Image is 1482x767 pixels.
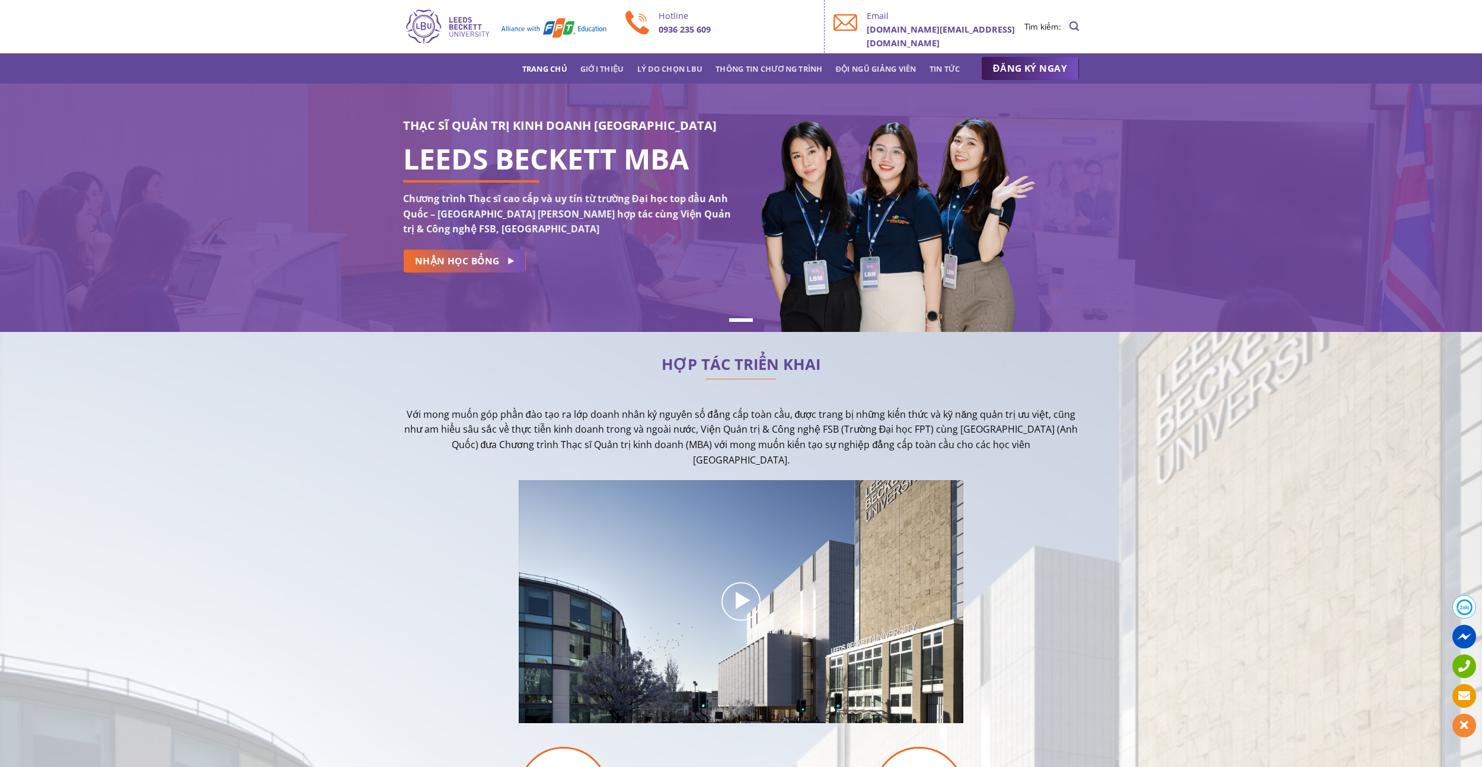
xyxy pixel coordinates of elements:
[403,250,526,273] a: NHẬN HỌC BỔNG
[659,24,711,35] b: 0936 235 609
[981,57,1079,81] a: ĐĂNG KÝ NGAY
[659,9,816,23] p: Hotline
[930,58,960,79] a: Tin tức
[403,152,732,166] h1: LEEDS BECKETT MBA
[836,58,916,79] a: Đội ngũ giảng viên
[867,9,1024,23] p: Email
[403,116,732,135] h3: THẠC SĨ QUẢN TRỊ KINH DOANH [GEOGRAPHIC_DATA]
[415,254,500,269] span: NHẬN HỌC BỔNG
[705,379,777,380] img: line-lbu.jpg
[729,318,753,322] li: Page dot 1
[580,58,624,79] a: Giới thiệu
[403,8,608,46] img: Thạc sĩ Quản trị kinh doanh Quốc tế
[1024,20,1061,33] li: Tìm kiếm:
[993,61,1067,76] span: ĐĂNG KÝ NGAY
[522,58,567,79] a: Trang chủ
[867,24,1015,49] b: [DOMAIN_NAME][EMAIL_ADDRESS][DOMAIN_NAME]
[403,192,731,235] strong: Chương trình Thạc sĩ cao cấp và uy tín từ trường Đại học top đầu Anh Quốc – [GEOGRAPHIC_DATA] [PE...
[403,359,1079,370] h2: HỢP TÁC TRIỂN KHAI
[403,407,1079,468] p: Với mong muốn góp phần đào tạo ra lớp doanh nhân kỷ nguyên số đẳng cấp toàn cầu, được trang bị nh...
[716,58,823,79] a: Thông tin chương trình
[637,58,703,79] a: Lý do chọn LBU
[1069,15,1079,38] a: Search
